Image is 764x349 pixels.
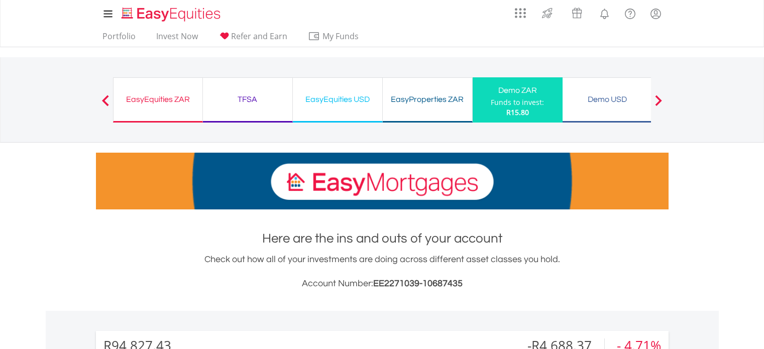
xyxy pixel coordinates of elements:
button: Previous [95,100,116,110]
a: Notifications [592,3,617,23]
div: Funds to invest: [491,97,544,107]
div: EasyProperties ZAR [389,92,466,106]
img: grid-menu-icon.svg [515,8,526,19]
h1: Here are the ins and outs of your account [96,229,669,248]
div: EasyEquities ZAR [120,92,196,106]
div: Demo ZAR [479,83,557,97]
img: EasyMortage Promotion Banner [96,153,669,209]
a: Invest Now [152,31,202,47]
a: Vouchers [562,3,592,21]
a: AppsGrid [508,3,532,19]
h3: Account Number: [96,277,669,291]
span: EE2271039-10687435 [373,279,463,288]
span: R15.80 [506,107,529,117]
span: My Funds [308,30,374,43]
a: Portfolio [98,31,140,47]
span: Refer and Earn [231,31,287,42]
div: Check out how all of your investments are doing across different asset classes you hold. [96,253,669,291]
a: Home page [118,3,225,23]
img: vouchers-v2.svg [569,5,585,21]
a: Refer and Earn [214,31,291,47]
img: EasyEquities_Logo.png [120,6,225,23]
button: Next [648,100,669,110]
a: My Profile [643,3,669,25]
img: thrive-v2.svg [539,5,556,21]
div: Demo USD [569,92,646,106]
div: EasyEquities USD [299,92,376,106]
a: FAQ's and Support [617,3,643,23]
div: TFSA [209,92,286,106]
